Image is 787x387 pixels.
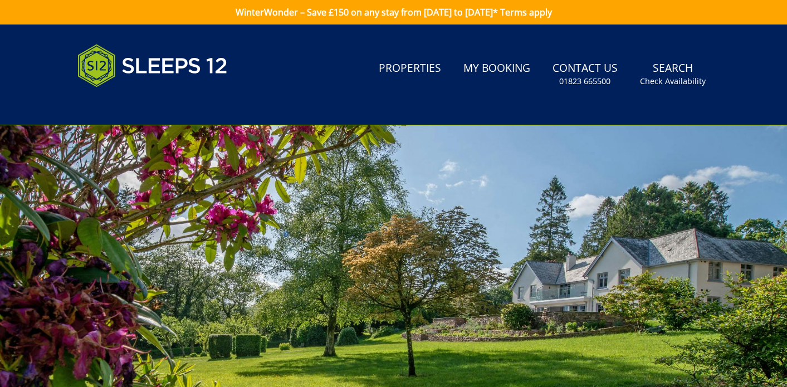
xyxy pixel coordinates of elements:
[548,56,622,92] a: Contact Us01823 665500
[77,38,228,94] img: Sleeps 12
[559,76,610,87] small: 01823 665500
[374,56,446,81] a: Properties
[640,76,706,87] small: Check Availability
[636,56,710,92] a: SearchCheck Availability
[72,100,189,110] iframe: Customer reviews powered by Trustpilot
[459,56,535,81] a: My Booking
